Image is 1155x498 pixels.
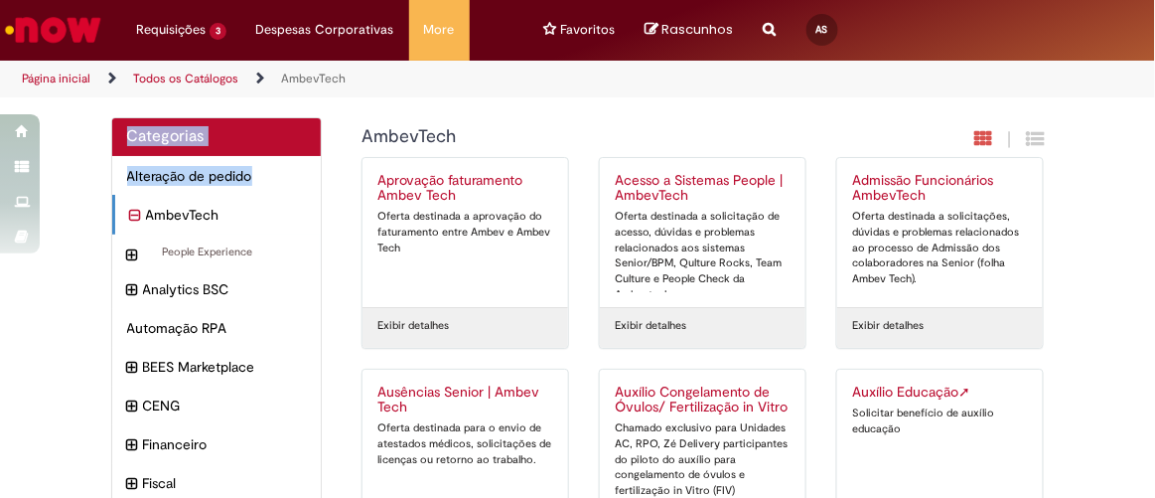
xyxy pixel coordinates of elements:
span: AS [816,23,828,36]
i: expandir categoria Financeiro [127,434,138,456]
div: Oferta destinada a solicitações, dúvidas e problemas relacionados ao processo de Admissão dos col... [852,209,1028,287]
span: Despesas Corporativas [256,20,394,40]
div: expandir categoria Financeiro Financeiro [112,424,322,464]
span: People Experience [143,245,307,260]
div: recolher categoria AmbevTech AmbevTech [112,195,322,235]
h2: Acesso a Sistemas People | AmbevTech [615,173,791,205]
a: Página inicial [22,71,90,86]
span: BEES Marketplace [143,357,307,377]
span: Automação RPA [127,318,307,338]
img: ServiceNow [2,10,104,50]
ul: AmbevTech subcategorias [112,235,322,270]
a: Exibir detalhes [615,318,686,334]
a: Aprovação faturamento Ambev Tech Oferta destinada a aprovação do faturamento entre Ambev e Ambev ... [362,158,568,307]
div: expandir categoria People Experience People Experience [112,235,322,270]
span: Financeiro [143,434,307,454]
div: expandir categoria CENG CENG [112,386,322,425]
span: Alteração de pedido [127,166,307,186]
h2: Auxílio Educação [852,385,1028,401]
span: 3 [210,23,226,40]
span: Fiscal [143,473,307,493]
i: Exibição de grade [1027,129,1045,148]
div: Oferta destinada para o envio de atestados médicos, solicitações de licenças ou retorno ao trabalho. [377,420,553,467]
a: AmbevTech [281,71,346,86]
span: Requisições [136,20,206,40]
ul: Trilhas de página [15,61,658,97]
div: Oferta destinada a solicitação de acesso, dúvidas e problemas relacionados aos sistemas Senior/BP... [615,209,791,302]
i: recolher categoria AmbevTech [130,205,141,227]
div: Alteração de pedido [112,156,322,196]
div: expandir categoria Analytics BSC Analytics BSC [112,269,322,309]
h2: Aprovação faturamento Ambev Tech [377,173,553,205]
h1: {"description":null,"title":"AmbevTech"} Categoria [361,127,866,147]
h2: Admissão Funcionários AmbevTech [852,173,1028,205]
div: Solicitar benefício de auxílio educação [852,406,1028,436]
a: Todos os Catálogos [133,71,238,86]
span: AmbevTech [146,205,307,225]
span: Rascunhos [662,20,734,39]
div: Oferta destinada a aprovação do faturamento entre Ambev e Ambev Tech [377,209,553,255]
span: More [424,20,455,40]
i: expandir categoria Fiscal [127,473,138,495]
h2: Categorias [127,128,307,146]
h2: Auxílio Congelamento de Óvulos/ Fertilização in Vitro [615,385,791,416]
i: Exibição em cartão [975,129,993,148]
i: expandir categoria Analytics BSC [127,279,138,301]
div: expandir categoria BEES Marketplace BEES Marketplace [112,347,322,387]
a: Exibir detalhes [377,318,449,334]
i: expandir categoria People Experience [127,245,138,266]
a: Exibir detalhes [852,318,924,334]
i: expandir categoria CENG [127,396,138,417]
h2: Ausências Senior | Ambev Tech [377,385,553,416]
span: Favoritos [561,20,616,40]
a: Admissão Funcionários AmbevTech Oferta destinada a solicitações, dúvidas e problemas relacionados... [837,158,1043,307]
span: | [1008,128,1012,151]
span: Link Externo [958,383,970,401]
span: Analytics BSC [143,279,307,299]
i: expandir categoria BEES Marketplace [127,357,138,379]
a: No momento, sua lista de rascunhos tem 0 Itens [646,20,734,39]
div: Automação RPA [112,308,322,348]
a: Acesso a Sistemas People | AmbevTech Oferta destinada a solicitação de acesso, dúvidas e problema... [600,158,805,307]
span: CENG [143,396,307,415]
